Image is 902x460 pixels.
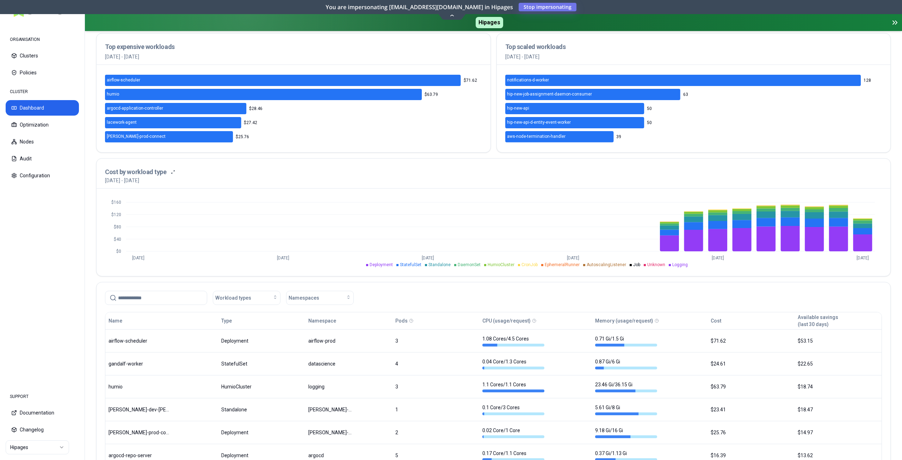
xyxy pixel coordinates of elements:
span: Hipages [476,17,503,28]
div: airflow-scheduler [109,337,171,344]
div: 0.1 Core / 3 Cores [482,404,544,415]
div: 3 [395,383,476,390]
div: 9.18 Gi / 16 Gi [595,427,657,438]
tspan: [DATE] [712,256,724,260]
tspan: $0 [116,249,121,254]
div: kafka-prod [308,429,353,436]
span: Standalone [428,262,451,267]
div: 0.87 Gi / 6 Gi [595,358,657,369]
div: 2 [395,429,476,436]
div: kafka-dev [308,406,353,413]
div: datascience [308,360,353,367]
span: EphemeralRunner [545,262,580,267]
tspan: [DATE] [132,256,144,260]
div: $71.62 [711,337,791,344]
p: [DATE] - [DATE] [505,53,882,60]
span: Deployment [370,262,393,267]
tspan: [DATE] [857,256,869,260]
h3: Cost by workload type [105,167,167,177]
button: Cost [711,314,721,328]
div: 1 [395,406,476,413]
div: StatefulSet [221,360,302,367]
div: $53.15 [798,337,878,344]
div: $23.41 [711,406,791,413]
span: StatefulSet [400,262,421,267]
span: HumioCluster [488,262,514,267]
div: $25.76 [711,429,791,436]
div: 5 [395,452,476,459]
button: Nodes [6,134,79,149]
div: kafka-dev-kafka-0 [109,406,171,413]
div: 0.04 Core / 1.3 Cores [482,358,544,369]
button: Documentation [6,405,79,421]
tspan: [DATE] [422,256,434,260]
button: Namespaces [286,291,354,305]
div: gandalf-worker [109,360,171,367]
tspan: [DATE] [277,256,289,260]
div: logging [308,383,353,390]
button: Memory (usage/request) [595,314,653,328]
div: $63.79 [711,383,791,390]
button: Configuration [6,168,79,183]
tspan: $160 [111,200,121,205]
tspan: $80 [114,225,121,229]
h3: Top scaled workloads [505,42,882,52]
button: Dashboard [6,100,79,116]
span: Job [633,262,640,267]
div: kafka-prod-connect [109,429,171,436]
div: 0.02 Core / 1 Core [482,427,544,438]
div: airflow-prod [308,337,353,344]
div: Deployment [221,452,302,459]
button: Workload types [213,291,280,305]
span: Unknown [647,262,665,267]
div: 5.61 Gi / 8 Gi [595,404,657,415]
div: HumioCluster [221,383,302,390]
div: 1.1 Cores / 1.1 Cores [482,381,544,392]
button: Namespace [308,314,336,328]
span: Namespaces [289,294,319,301]
button: Name [109,314,122,328]
button: CPU (usage/request) [482,314,531,328]
div: 23.46 Gi / 36.15 Gi [595,381,657,392]
button: Type [221,314,232,328]
div: Standalone [221,406,302,413]
div: $13.62 [798,452,878,459]
div: argocd [308,452,353,459]
div: $24.61 [711,360,791,367]
div: $18.74 [798,383,878,390]
button: Audit [6,151,79,166]
div: Deployment [221,337,302,344]
span: DaemonSet [458,262,481,267]
div: Deployment [221,429,302,436]
button: Policies [6,65,79,80]
span: CronJob [521,262,538,267]
div: ORGANISATION [6,32,79,47]
div: $14.97 [798,429,878,436]
div: argocd-repo-server [109,452,171,459]
p: [DATE] - [DATE] [105,177,139,184]
tspan: $40 [114,237,121,242]
span: AutoscalingListener [587,262,626,267]
h3: Top expensive workloads [105,42,482,52]
button: Pods [395,314,408,328]
div: 4 [395,360,476,367]
div: SUPPORT [6,390,79,404]
div: 0.71 Gi / 1.5 Gi [595,335,657,346]
div: $18.47 [798,406,878,413]
div: 1.08 Cores / 4.5 Cores [482,335,544,346]
button: Available savings(last 30 days) [798,314,838,328]
div: CLUSTER [6,85,79,99]
button: Clusters [6,48,79,63]
div: $16.39 [711,452,791,459]
button: Optimization [6,117,79,133]
button: Changelog [6,422,79,437]
span: Logging [672,262,688,267]
div: humio [109,383,171,390]
p: [DATE] - [DATE] [105,53,482,60]
div: $22.65 [798,360,878,367]
span: Workload types [215,294,251,301]
div: 3 [395,337,476,344]
tspan: $120 [111,212,121,217]
tspan: [DATE] [567,256,579,260]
